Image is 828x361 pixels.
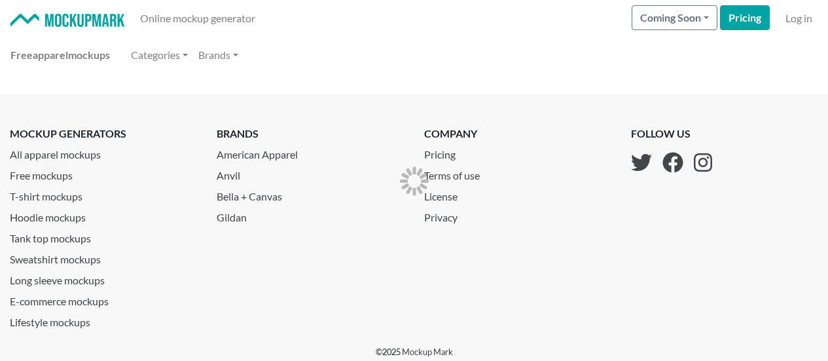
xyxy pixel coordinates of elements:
[33,48,68,61] span: apparel
[424,162,490,183] a: Terms of use
[10,183,197,204] a: T-shirt mockups
[10,225,197,246] a: Tank top mockups
[10,267,197,288] a: Long sleeve mockups
[10,162,197,183] a: Free mockups
[424,142,490,162] a: Pricing
[424,126,490,142] p: company
[10,126,197,142] p: mockup generators
[5,42,115,68] a: Freeapparelmockups
[135,5,261,31] a: Online mockup generator
[424,183,490,204] a: License
[217,183,404,204] a: Bella + Canvas
[217,126,404,142] p: brands
[424,204,490,225] a: Privacy
[10,309,197,330] a: Lifestyle mockups
[217,204,404,225] a: Gildan
[780,5,818,31] a: Log in
[631,126,712,142] p: follow us
[193,42,243,68] a: Brands
[720,5,770,30] a: Pricing
[10,288,197,309] a: E-commerce mockups
[10,142,197,162] a: All apparel mockups
[126,42,193,68] a: Categories
[217,142,404,162] a: American Apparel
[402,347,453,357] a: Mockup Mark
[10,204,197,225] a: Hoodie mockups
[10,14,124,28] img: Mockup Mark
[632,5,717,30] button: Coming Soon
[376,346,453,358] p: © 2025
[10,246,197,267] a: Sweatshirt mockups
[217,162,404,183] a: Anvil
